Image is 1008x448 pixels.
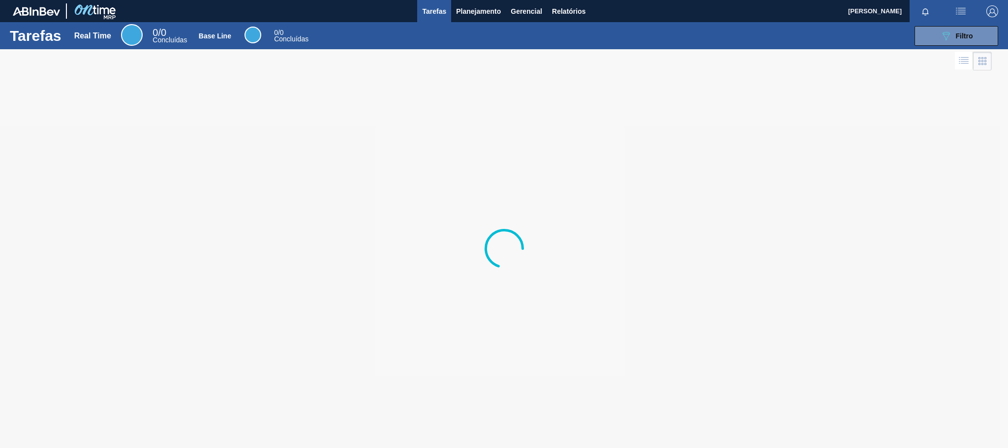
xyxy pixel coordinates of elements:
span: / 0 [153,27,166,38]
span: Tarefas [422,5,446,17]
span: Planejamento [456,5,501,17]
span: 0 [274,29,278,36]
span: Filtro [956,32,973,40]
h1: Tarefas [10,30,61,41]
div: Base Line [244,27,261,43]
button: Notificações [910,4,941,18]
span: / 0 [274,29,283,36]
div: Base Line [199,32,231,40]
span: 0 [153,27,158,38]
div: Real Time [153,29,187,43]
span: Gerencial [511,5,542,17]
span: Concluídas [274,35,308,43]
span: Concluídas [153,36,187,44]
div: Real Time [74,32,111,40]
div: Base Line [274,30,308,42]
button: Filtro [915,26,998,46]
span: Relatórios [552,5,585,17]
img: userActions [955,5,967,17]
div: Real Time [121,24,143,46]
img: Logout [986,5,998,17]
img: TNhmsLtSVTkK8tSr43FrP2fwEKptu5GPRR3wAAAABJRU5ErkJggg== [13,7,60,16]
